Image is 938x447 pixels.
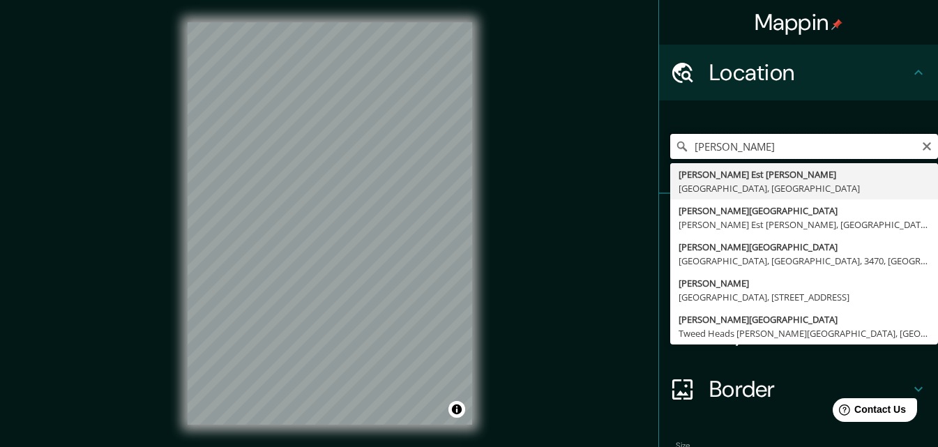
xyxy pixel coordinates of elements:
div: Pins [659,194,938,250]
h4: Location [709,59,910,86]
div: [PERSON_NAME][GEOGRAPHIC_DATA] [679,312,930,326]
div: Border [659,361,938,417]
div: [GEOGRAPHIC_DATA], [STREET_ADDRESS] [679,290,930,304]
canvas: Map [188,22,472,425]
div: [PERSON_NAME] [679,276,930,290]
h4: Border [709,375,910,403]
div: Location [659,45,938,100]
input: Pick your city or area [670,134,938,159]
div: [PERSON_NAME] Est [PERSON_NAME] [679,167,930,181]
div: Style [659,250,938,305]
iframe: Help widget launcher [814,393,923,432]
img: pin-icon.png [831,19,842,30]
h4: Mappin [755,8,843,36]
div: Tweed Heads [PERSON_NAME][GEOGRAPHIC_DATA], [GEOGRAPHIC_DATA] [679,326,930,340]
div: [PERSON_NAME][GEOGRAPHIC_DATA] [679,240,930,254]
div: Layout [659,305,938,361]
button: Toggle attribution [448,401,465,418]
div: [PERSON_NAME][GEOGRAPHIC_DATA] [679,204,930,218]
button: Clear [921,139,932,152]
div: [GEOGRAPHIC_DATA], [GEOGRAPHIC_DATA], 3470, [GEOGRAPHIC_DATA] [679,254,930,268]
div: [GEOGRAPHIC_DATA], [GEOGRAPHIC_DATA] [679,181,930,195]
div: [PERSON_NAME] Est [PERSON_NAME], [GEOGRAPHIC_DATA], [GEOGRAPHIC_DATA] [679,218,930,232]
h4: Layout [709,319,910,347]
